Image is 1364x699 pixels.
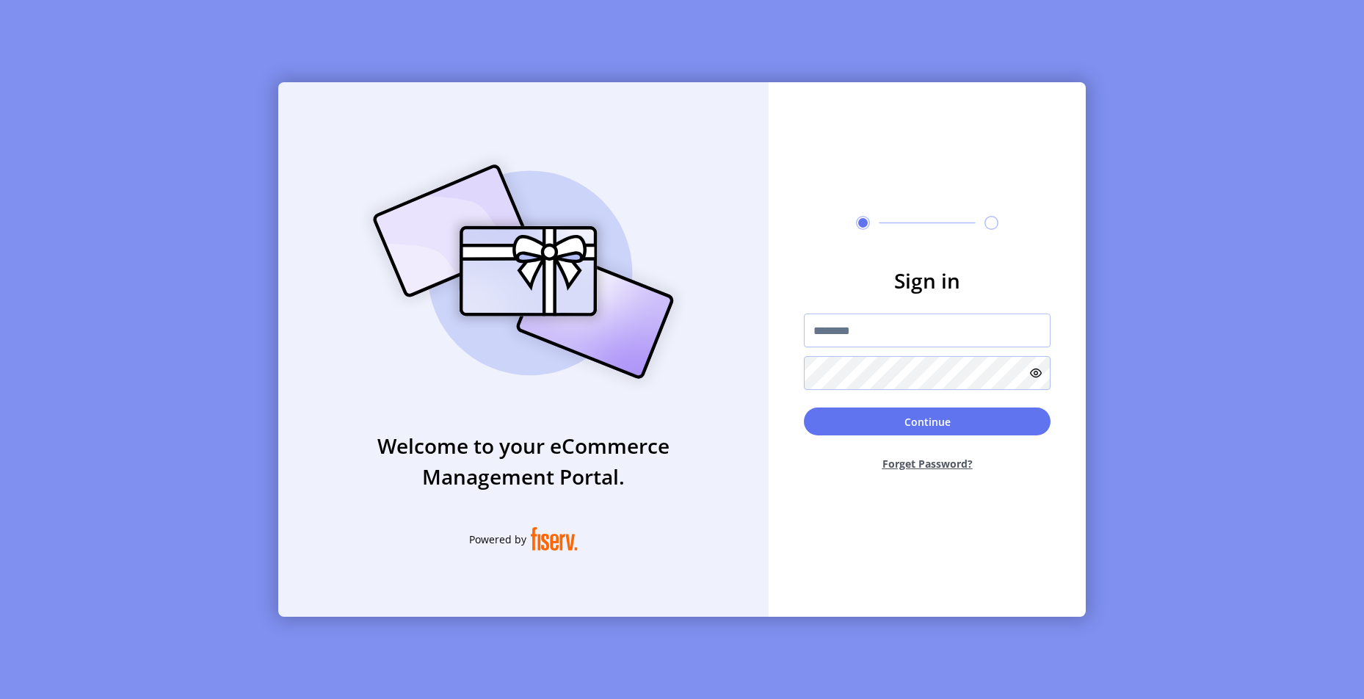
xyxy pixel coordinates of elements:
[351,148,696,395] img: card_Illustration.svg
[278,430,769,492] h3: Welcome to your eCommerce Management Portal.
[804,265,1051,296] h3: Sign in
[469,532,526,547] span: Powered by
[804,408,1051,435] button: Continue
[804,444,1051,483] button: Forget Password?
